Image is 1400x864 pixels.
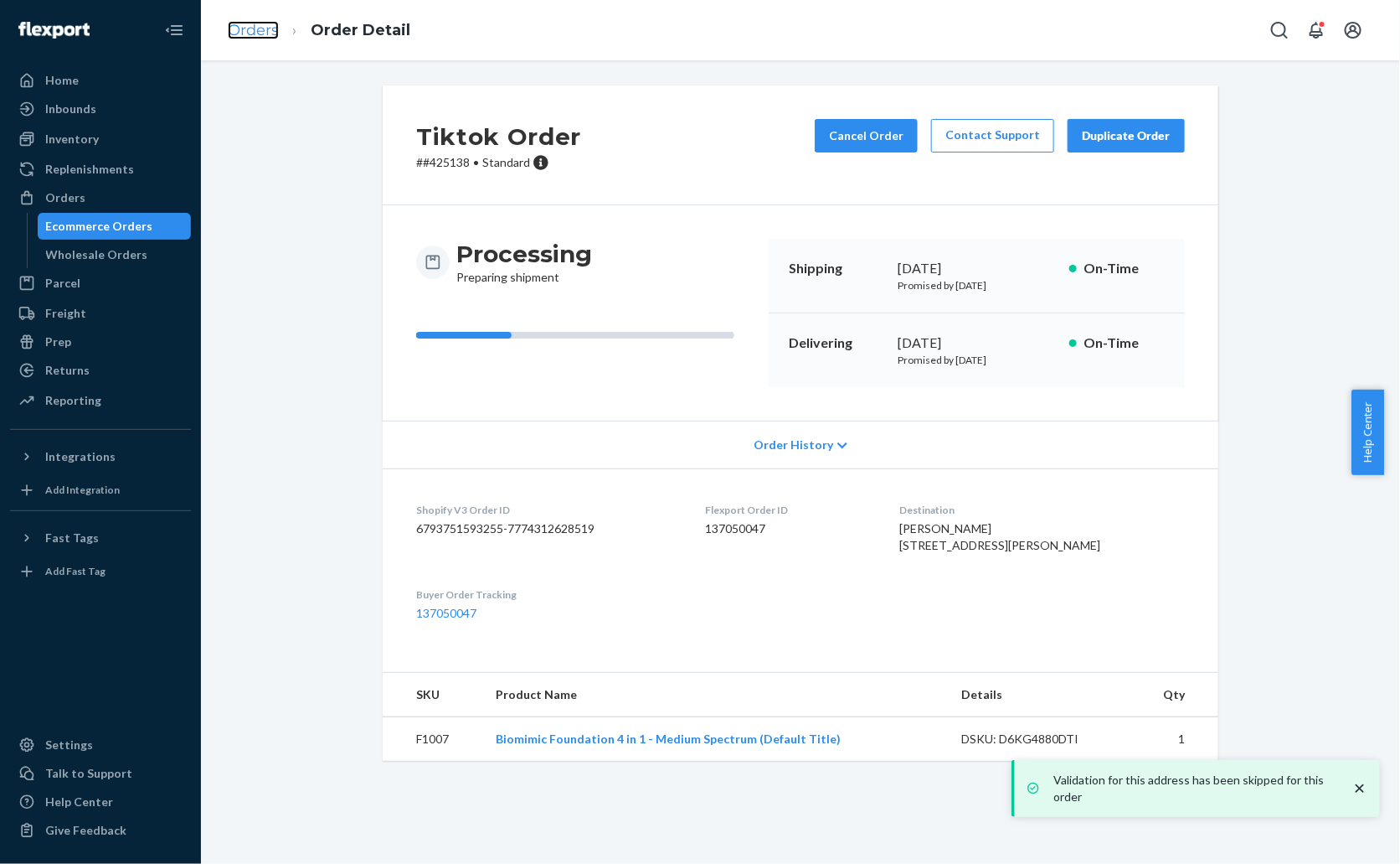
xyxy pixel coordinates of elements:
[1132,673,1218,717] th: Qty
[10,477,191,504] a: Add Integration
[754,437,833,453] span: Order History
[706,503,873,517] dt: Flexport Order ID
[214,6,424,55] ol: breadcrumbs
[45,448,116,465] div: Integrations
[10,184,191,211] a: Orders
[10,329,191,355] a: Prep
[45,131,99,147] div: Inventory
[1300,13,1333,47] button: Open notifications
[10,732,191,758] a: Settings
[45,72,79,89] div: Home
[46,246,148,263] div: Wholesale Orders
[45,161,134,178] div: Replenishments
[45,564,106,578] div: Add Fast Tag
[1351,780,1368,797] svg: close toast
[383,673,482,717] th: SKU
[45,362,90,379] div: Returns
[10,270,191,297] a: Parcel
[10,67,191,94] a: Home
[482,155,530,169] span: Standard
[38,241,192,268] a: Wholesale Orders
[10,817,191,844] button: Give Feedback
[10,387,191,414] a: Reporting
[10,760,191,787] a: Talk to Support
[815,119,918,153] button: Cancel Order
[45,392,101,409] div: Reporting
[45,530,99,546] div: Fast Tags
[1132,717,1218,762] td: 1
[45,305,86,322] div: Freight
[898,353,1056,367] p: Promised by [DATE]
[10,443,191,470] button: Integrations
[10,789,191,815] a: Help Center
[45,794,113,810] div: Help Center
[1336,13,1370,47] button: Open account menu
[898,334,1056,353] div: [DATE]
[962,731,1119,748] div: DSKU: D6KG4880DTI
[456,239,592,269] h3: Processing
[416,587,679,602] dt: Buyer Order Tracking
[45,101,96,117] div: Inbounds
[416,119,581,154] h2: Tiktok Order
[38,213,192,240] a: Ecommerce Orders
[311,21,410,39] a: Order Detail
[46,218,153,235] div: Ecommerce Orders
[416,520,679,537] dd: 6793751593255-7774312628519
[10,96,191,122] a: Inbounds
[1351,390,1384,475] button: Help Center
[416,154,581,171] p: # #425138
[898,259,1056,278] div: [DATE]
[18,22,90,39] img: Flexport logo
[10,558,191,585] a: Add Fast Tag
[1068,119,1185,153] button: Duplicate Order
[10,300,191,327] a: Freight
[898,278,1056,292] p: Promised by [DATE]
[706,520,873,537] dd: 137050047
[45,275,80,292] div: Parcel
[1053,772,1335,805] p: Validation for this address has been skipped for this order
[949,673,1133,717] th: Details
[10,525,191,551] button: Fast Tags
[789,259,884,278] p: Shipping
[45,483,120,497] div: Add Integration
[899,521,1100,552] span: [PERSON_NAME] [STREET_ADDRESS][PERSON_NAME]
[45,765,132,782] div: Talk to Support
[10,156,191,183] a: Replenishments
[45,189,85,206] div: Orders
[10,357,191,384] a: Returns
[45,737,93,753] div: Settings
[931,119,1054,153] a: Contact Support
[383,717,482,762] td: F1007
[1083,259,1165,278] p: On-Time
[1083,334,1165,353] p: On-Time
[45,822,126,839] div: Give Feedback
[473,155,479,169] span: •
[482,673,949,717] th: Product Name
[1263,13,1296,47] button: Open Search Box
[45,334,71,350] div: Prep
[157,13,191,47] button: Close Navigation
[416,606,476,620] a: 137050047
[1082,127,1171,144] div: Duplicate Order
[496,732,841,746] a: Biomimic Foundation 4 in 1 - Medium Spectrum (Default Title)
[416,503,679,517] dt: Shopify V3 Order ID
[789,334,884,353] p: Delivering
[456,239,592,286] div: Preparing shipment
[899,503,1185,517] dt: Destination
[10,126,191,153] a: Inventory
[228,21,279,39] a: Orders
